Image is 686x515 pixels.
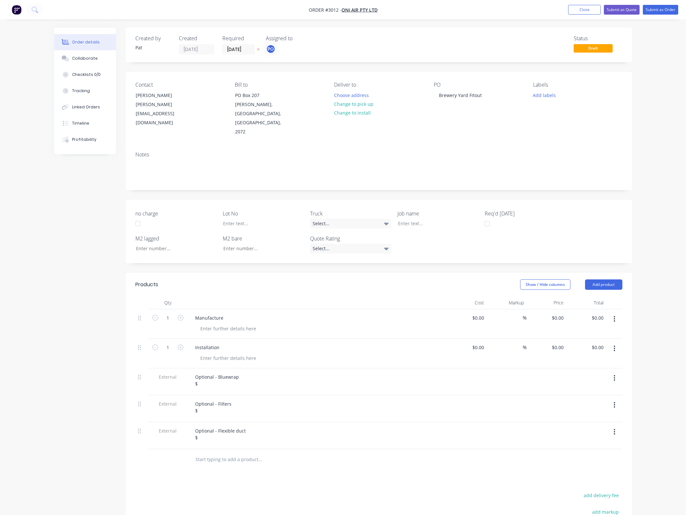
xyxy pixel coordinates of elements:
[520,279,570,290] button: Show / Hide columns
[54,115,116,131] button: Timeline
[574,44,613,52] span: Draft
[574,35,622,42] div: Status
[72,120,89,126] div: Timeline
[485,210,566,217] label: Req'd [DATE]
[487,296,527,309] div: Markup
[568,5,601,15] button: Close
[342,7,378,13] a: Oni Air Pty Ltd
[54,34,116,50] button: Order details
[218,244,304,253] input: Enter number...
[131,244,216,253] input: Enter number...
[72,88,90,94] div: Tracking
[235,100,289,136] div: [PERSON_NAME], [GEOGRAPHIC_DATA], [GEOGRAPHIC_DATA], 2072
[434,82,523,88] div: PO
[135,210,217,217] label: no charge
[230,91,294,137] div: PO Box 207[PERSON_NAME], [GEOGRAPHIC_DATA], [GEOGRAPHIC_DATA], 2072
[190,372,244,388] div: Optional - Bluewrap $
[136,100,190,127] div: [PERSON_NAME][EMAIL_ADDRESS][DOMAIN_NAME]
[566,296,606,309] div: Total
[72,39,100,45] div: Order details
[190,399,237,415] div: Optional - Filters $
[135,82,224,88] div: Contact
[235,91,289,100] div: PO Box 207
[54,67,116,83] button: Checklists 0/0
[223,235,304,242] label: M2 bare
[54,50,116,67] button: Collaborate
[310,219,391,228] div: Select...
[533,82,622,88] div: Labels
[434,91,487,100] div: Brewery Yard Fitout
[135,152,622,158] div: Notes
[310,210,391,217] label: Truck
[148,296,187,309] div: Qty
[190,426,251,442] div: Optional - Flexible duct $
[12,5,21,15] img: Factory
[72,104,100,110] div: Linked Orders
[523,344,527,351] span: %
[310,235,391,242] label: Quote Rating
[397,210,479,217] label: Job name
[585,279,622,290] button: Add product
[331,91,372,99] button: Choose address
[331,108,374,117] button: Change to install
[447,296,487,309] div: Cost
[135,35,171,42] div: Created by
[190,313,229,323] div: Manufacture
[72,72,101,78] div: Checklists 0/0
[135,281,158,288] div: Products
[235,82,324,88] div: Bill to
[72,55,98,61] div: Collaborate
[530,91,559,99] button: Add labels
[151,427,185,434] span: External
[151,374,185,380] span: External
[54,99,116,115] button: Linked Orders
[331,100,377,108] button: Change to pick up
[580,491,622,500] button: add delivery fee
[195,453,325,466] input: Start typing to add a product...
[54,83,116,99] button: Tracking
[266,44,276,54] button: PO
[334,82,423,88] div: Deliver to
[266,35,331,42] div: Assigned to
[523,314,527,322] span: %
[135,235,217,242] label: M2 lagged
[54,131,116,148] button: Profitability
[130,91,195,128] div: [PERSON_NAME][PERSON_NAME][EMAIL_ADDRESS][DOMAIN_NAME]
[190,343,225,352] div: Installation
[72,137,96,142] div: Profitability
[179,35,215,42] div: Created
[643,5,678,15] button: Submit as Order
[527,296,567,309] div: Price
[222,35,258,42] div: Required
[135,44,171,51] div: Pat
[310,244,391,253] div: Select...
[223,210,304,217] label: Lot No
[604,5,640,15] button: Submit as Quote
[151,400,185,407] span: External
[309,7,342,13] span: Order #3012 -
[136,91,190,100] div: [PERSON_NAME]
